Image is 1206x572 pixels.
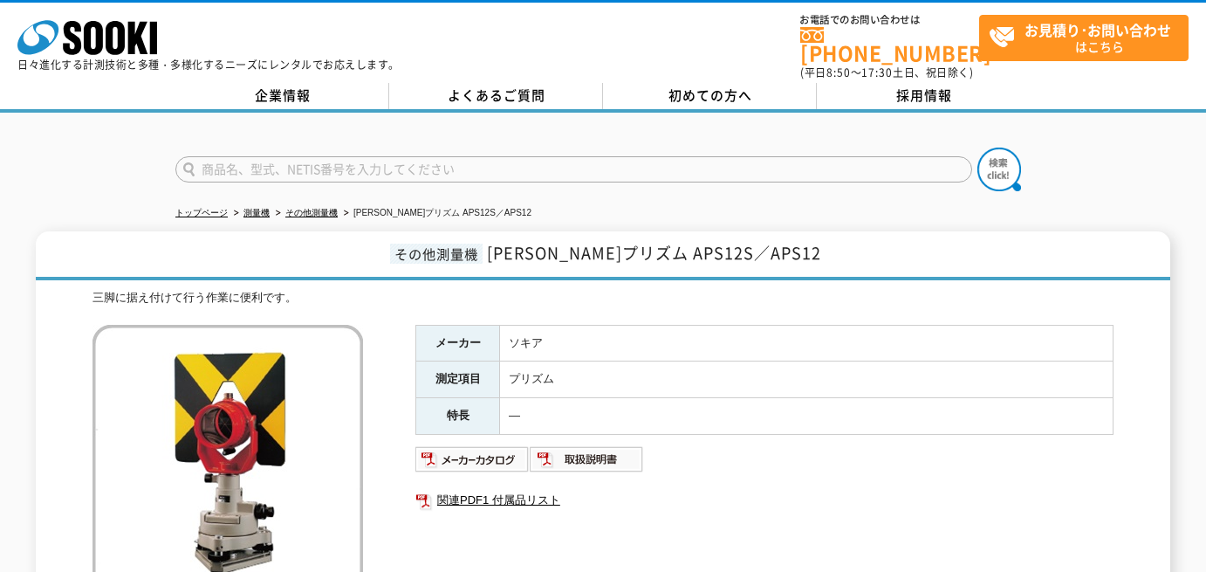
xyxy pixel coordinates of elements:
td: ソキア [500,325,1113,362]
a: トップページ [175,208,228,217]
a: お見積り･お問い合わせはこちら [979,15,1189,61]
img: 取扱説明書 [530,445,644,473]
td: ― [500,398,1113,435]
span: [PERSON_NAME]プリズム APS12S／APS12 [487,241,821,265]
a: 測量機 [243,208,270,217]
img: btn_search.png [977,148,1021,191]
a: その他測量機 [285,208,338,217]
div: 三脚に据え付けて行う作業に便利です。 [93,289,1113,307]
th: メーカー [416,325,500,362]
span: 初めての方へ [668,86,752,105]
th: 測定項目 [416,362,500,398]
p: 日々進化する計測技術と多種・多様化するニーズにレンタルでお応えします。 [17,59,400,70]
span: はこちら [989,16,1188,59]
a: 関連PDF1 付属品リスト [415,489,1113,512]
strong: お見積り･お問い合わせ [1024,19,1171,40]
a: 採用情報 [817,83,1031,109]
a: よくあるご質問 [389,83,603,109]
span: 8:50 [826,65,851,80]
span: (平日 ～ 土日、祝日除く) [800,65,973,80]
img: メーカーカタログ [415,445,530,473]
th: 特長 [416,398,500,435]
td: プリズム [500,362,1113,398]
a: 企業情報 [175,83,389,109]
li: [PERSON_NAME]プリズム APS12S／APS12 [340,204,531,223]
span: 17:30 [861,65,893,80]
input: 商品名、型式、NETIS番号を入力してください [175,156,972,183]
span: その他測量機 [390,244,483,264]
a: 取扱説明書 [530,457,644,470]
a: [PHONE_NUMBER] [800,27,979,63]
span: お電話でのお問い合わせは [800,15,979,25]
a: メーカーカタログ [415,457,530,470]
a: 初めての方へ [603,83,817,109]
